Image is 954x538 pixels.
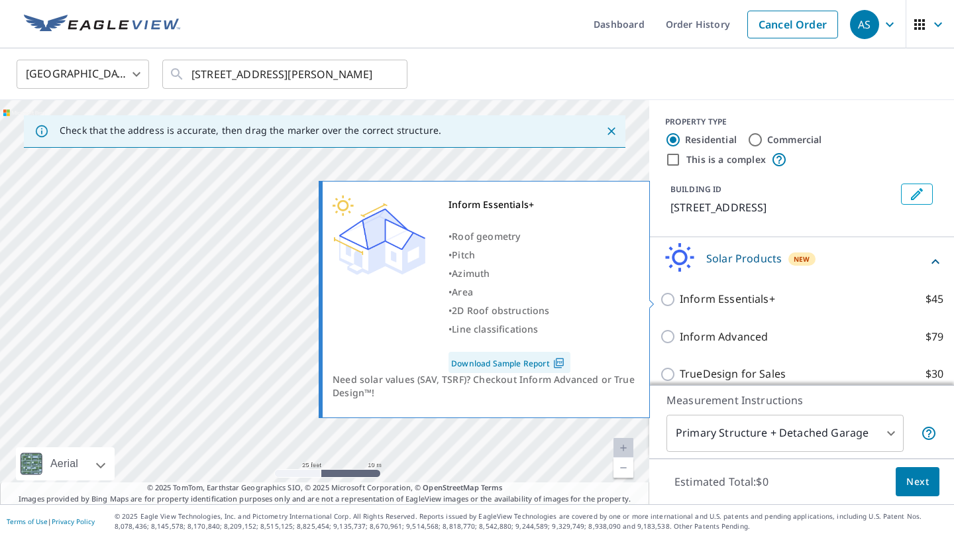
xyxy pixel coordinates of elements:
[926,329,943,345] p: $79
[665,116,938,128] div: PROPERTY TYPE
[926,366,943,382] p: $30
[7,517,48,526] a: Terms of Use
[664,467,779,496] p: Estimated Total: $0
[680,366,786,382] p: TrueDesign for Sales
[603,123,620,140] button: Close
[449,246,570,264] div: •
[670,184,721,195] p: BUILDING ID
[60,125,441,136] p: Check that the address is accurate, then drag the marker over the correct structure.
[452,267,490,280] span: Azimuth
[921,425,937,441] span: Your report will include the primary structure and a detached garage if one exists.
[747,11,838,38] a: Cancel Order
[906,474,929,490] span: Next
[452,286,473,298] span: Area
[449,352,570,373] a: Download Sample Report
[896,467,939,497] button: Next
[24,15,180,34] img: EV Logo
[333,373,639,400] div: Need solar values (SAV, TSRF)? Checkout Inform Advanced or True Design™!
[449,283,570,301] div: •
[680,329,768,345] p: Inform Advanced
[449,264,570,283] div: •
[452,230,520,242] span: Roof geometry
[17,56,149,93] div: [GEOGRAPHIC_DATA]
[850,10,879,39] div: AS
[794,254,810,264] span: New
[452,323,538,335] span: Line classifications
[481,482,503,492] a: Terms
[449,195,570,214] div: Inform Essentials+
[706,250,782,266] p: Solar Products
[686,153,766,166] label: This is a complex
[613,458,633,478] a: Current Level 20, Zoom Out
[449,227,570,246] div: •
[767,133,822,146] label: Commercial
[680,291,775,307] p: Inform Essentials+
[16,447,115,480] div: Aerial
[191,56,380,93] input: Search by address or latitude-longitude
[901,184,933,205] button: Edit building 1
[52,517,95,526] a: Privacy Policy
[46,447,82,480] div: Aerial
[926,291,943,307] p: $45
[660,242,943,280] div: Solar ProductsNew
[550,357,568,369] img: Pdf Icon
[452,248,475,261] span: Pitch
[115,511,947,531] p: © 2025 Eagle View Technologies, Inc. and Pictometry International Corp. All Rights Reserved. Repo...
[685,133,737,146] label: Residential
[449,320,570,339] div: •
[670,199,896,215] p: [STREET_ADDRESS]
[147,482,503,494] span: © 2025 TomTom, Earthstar Geographics SIO, © 2025 Microsoft Corporation, ©
[666,415,904,452] div: Primary Structure + Detached Garage
[7,517,95,525] p: |
[333,195,425,275] img: Premium
[613,438,633,458] a: Current Level 20, Zoom In Disabled
[423,482,478,492] a: OpenStreetMap
[449,301,570,320] div: •
[452,304,549,317] span: 2D Roof obstructions
[666,392,937,408] p: Measurement Instructions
